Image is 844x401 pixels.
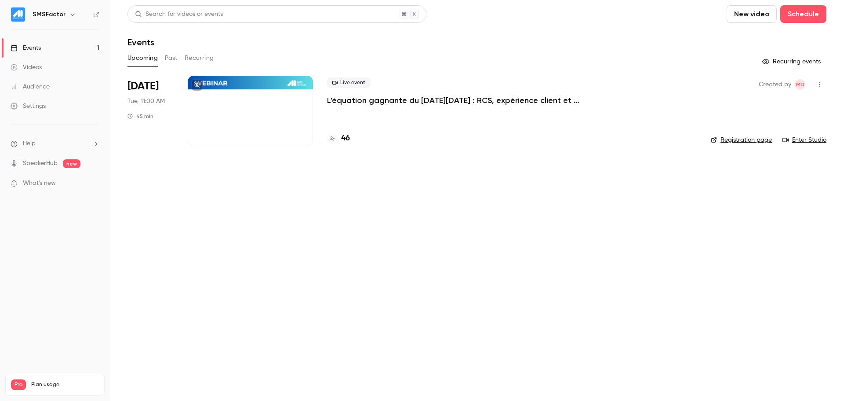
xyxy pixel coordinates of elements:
[341,132,350,144] h4: 46
[795,79,805,90] span: Marie Delamarre
[796,79,804,90] span: MD
[31,381,99,388] span: Plan usage
[780,5,826,23] button: Schedule
[11,7,25,22] img: SMSFactor
[127,51,158,65] button: Upcoming
[11,139,99,148] li: help-dropdown-opener
[327,132,350,144] a: 46
[33,10,65,19] h6: SMSFactor
[63,159,80,168] span: new
[23,139,36,148] span: Help
[127,79,159,93] span: [DATE]
[758,55,826,69] button: Recurring events
[11,379,26,390] span: Pro
[327,77,371,88] span: Live event
[759,79,791,90] span: Created by
[11,63,42,72] div: Videos
[727,5,777,23] button: New video
[11,44,41,52] div: Events
[711,136,772,144] a: Registration page
[127,76,174,146] div: Sep 30 Tue, 11:00 AM (Europe/Paris)
[782,136,826,144] a: Enter Studio
[185,51,214,65] button: Recurring
[11,102,46,110] div: Settings
[327,95,591,106] a: L'équation gagnante du [DATE][DATE] : RCS, expérience client et rentabilité !
[127,113,153,120] div: 45 min
[11,82,50,91] div: Audience
[127,97,165,106] span: Tue, 11:00 AM
[23,159,58,168] a: SpeakerHub
[89,180,99,188] iframe: Noticeable Trigger
[23,179,56,188] span: What's new
[165,51,178,65] button: Past
[135,10,223,19] div: Search for videos or events
[127,37,154,48] h1: Events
